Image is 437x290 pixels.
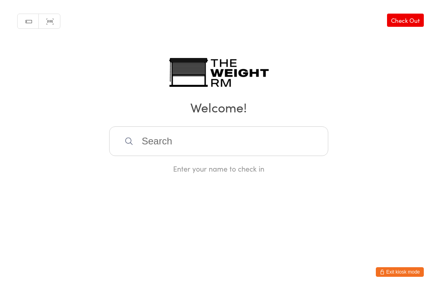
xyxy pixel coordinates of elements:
img: The Weight Rm [169,58,269,87]
a: Check Out [387,14,424,27]
h2: Welcome! [8,98,429,116]
button: Exit kiosk mode [376,267,424,277]
div: Enter your name to check in [109,164,328,174]
input: Search [109,126,328,156]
